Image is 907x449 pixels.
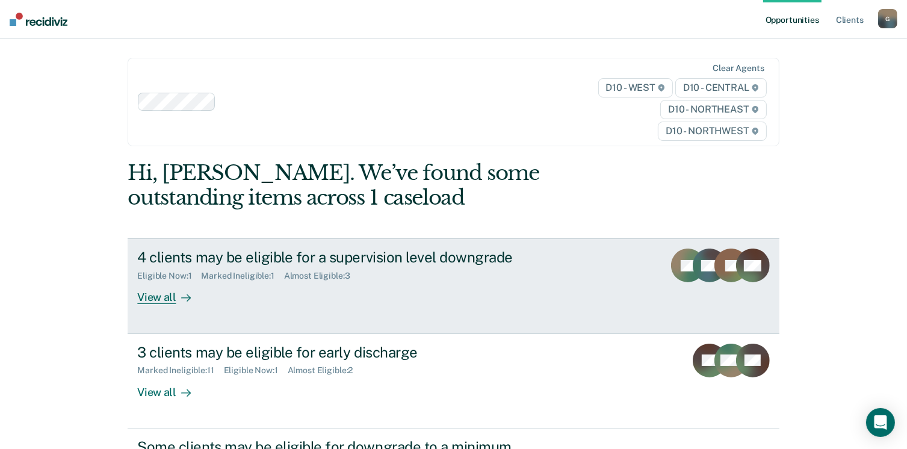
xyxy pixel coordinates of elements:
span: D10 - NORTHWEST [658,122,766,141]
button: G [878,9,897,28]
div: 4 clients may be eligible for a supervision level downgrade [137,249,560,266]
img: Recidiviz [10,13,67,26]
div: Almost Eligible : 3 [284,271,360,281]
div: Open Intercom Messenger [866,408,895,437]
div: Marked Ineligible : 11 [137,365,223,376]
div: 3 clients may be eligible for early discharge [137,344,560,361]
div: Clear agents [713,63,764,73]
a: 4 clients may be eligible for a supervision level downgradeEligible Now:1Marked Ineligible:1Almos... [128,238,779,333]
span: D10 - WEST [598,78,673,98]
div: Marked Ineligible : 1 [201,271,283,281]
a: 3 clients may be eligible for early dischargeMarked Ineligible:11Eligible Now:1Almost Eligible:2V... [128,334,779,429]
div: Eligible Now : 1 [224,365,288,376]
div: Eligible Now : 1 [137,271,201,281]
div: View all [137,281,205,305]
div: View all [137,376,205,399]
span: D10 - CENTRAL [675,78,767,98]
div: Hi, [PERSON_NAME]. We’ve found some outstanding items across 1 caseload [128,161,649,210]
span: D10 - NORTHEAST [660,100,766,119]
div: Almost Eligible : 2 [288,365,363,376]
